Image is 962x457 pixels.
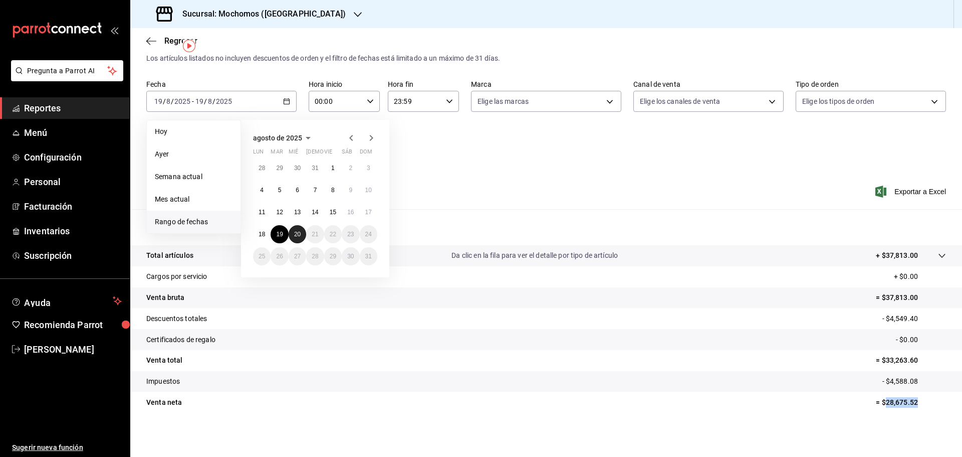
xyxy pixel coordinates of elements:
abbr: 19 de agosto de 2025 [276,231,283,238]
span: Elige las marcas [477,96,529,106]
abbr: 18 de agosto de 2025 [259,231,265,238]
button: 4 de agosto de 2025 [253,181,271,199]
abbr: 28 de agosto de 2025 [312,253,318,260]
div: Los artículos listados no incluyen descuentos de orden y el filtro de fechas está limitado a un m... [146,53,946,64]
input: -- [207,97,212,105]
p: Impuestos [146,376,180,387]
button: open_drawer_menu [110,26,118,34]
span: Facturación [24,200,122,213]
p: = $28,675.52 [876,397,946,408]
abbr: 8 de agosto de 2025 [331,187,335,194]
button: 8 de agosto de 2025 [324,181,342,199]
label: Canal de venta [633,81,784,88]
span: Elige los tipos de orden [802,96,874,106]
label: Hora fin [388,81,459,88]
p: - $0.00 [896,335,946,345]
span: Inventarios [24,224,122,238]
p: Venta total [146,355,182,366]
abbr: miércoles [289,148,298,159]
abbr: 28 de julio de 2025 [259,165,265,172]
span: Semana actual [155,172,232,182]
span: Suscripción [24,249,122,262]
abbr: 20 de agosto de 2025 [294,231,301,238]
button: 21 de agosto de 2025 [306,225,324,243]
abbr: 29 de julio de 2025 [276,165,283,172]
button: 5 de agosto de 2025 [271,181,288,199]
button: 3 de agosto de 2025 [360,159,377,177]
label: Tipo de orden [796,81,946,88]
button: 14 de agosto de 2025 [306,203,324,221]
span: Hoy [155,126,232,137]
button: 11 de agosto de 2025 [253,203,271,221]
span: Menú [24,126,122,139]
span: / [212,97,215,105]
abbr: jueves [306,148,365,159]
abbr: 21 de agosto de 2025 [312,231,318,238]
button: 27 de agosto de 2025 [289,247,306,265]
p: Cargos por servicio [146,271,207,282]
button: 18 de agosto de 2025 [253,225,271,243]
button: 28 de agosto de 2025 [306,247,324,265]
a: Pregunta a Parrot AI [7,73,123,83]
button: 22 de agosto de 2025 [324,225,342,243]
p: = $33,263.60 [876,355,946,366]
label: Fecha [146,81,297,88]
abbr: 30 de julio de 2025 [294,165,301,172]
button: 10 de agosto de 2025 [360,181,377,199]
span: Configuración [24,150,122,164]
p: Da clic en la fila para ver el detalle por tipo de artículo [451,250,618,261]
abbr: martes [271,148,283,159]
abbr: 4 de agosto de 2025 [260,187,264,194]
abbr: 23 de agosto de 2025 [347,231,354,238]
button: 30 de agosto de 2025 [342,247,359,265]
abbr: 25 de agosto de 2025 [259,253,265,260]
abbr: 3 de agosto de 2025 [367,165,370,172]
button: 16 de agosto de 2025 [342,203,359,221]
abbr: domingo [360,148,372,159]
abbr: 5 de agosto de 2025 [278,187,282,194]
button: 17 de agosto de 2025 [360,203,377,221]
button: 9 de agosto de 2025 [342,181,359,199]
abbr: 27 de agosto de 2025 [294,253,301,260]
p: Venta bruta [146,292,184,303]
button: 30 de julio de 2025 [289,159,306,177]
span: / [163,97,166,105]
h3: Sucursal: Mochomos ([GEOGRAPHIC_DATA]) [174,8,346,20]
span: Ayuda [24,295,109,307]
abbr: 29 de agosto de 2025 [330,253,336,260]
span: / [204,97,207,105]
button: 28 de julio de 2025 [253,159,271,177]
span: Sugerir nueva función [12,442,122,453]
button: 1 de agosto de 2025 [324,159,342,177]
button: 25 de agosto de 2025 [253,247,271,265]
p: + $37,813.00 [876,250,918,261]
span: / [171,97,174,105]
abbr: 31 de agosto de 2025 [365,253,372,260]
button: 31 de julio de 2025 [306,159,324,177]
abbr: sábado [342,148,352,159]
span: Mes actual [155,194,232,205]
abbr: 13 de agosto de 2025 [294,209,301,216]
button: 23 de agosto de 2025 [342,225,359,243]
abbr: 22 de agosto de 2025 [330,231,336,238]
span: Elige los canales de venta [640,96,720,106]
button: 20 de agosto de 2025 [289,225,306,243]
span: Recomienda Parrot [24,318,122,332]
input: -- [154,97,163,105]
p: = $37,813.00 [876,292,946,303]
button: 13 de agosto de 2025 [289,203,306,221]
label: Marca [471,81,621,88]
abbr: 15 de agosto de 2025 [330,209,336,216]
button: 2 de agosto de 2025 [342,159,359,177]
button: 31 de agosto de 2025 [360,247,377,265]
button: 29 de julio de 2025 [271,159,288,177]
span: Pregunta a Parrot AI [27,66,108,76]
img: Tooltip marker [183,40,195,52]
button: 6 de agosto de 2025 [289,181,306,199]
abbr: 11 de agosto de 2025 [259,209,265,216]
abbr: lunes [253,148,264,159]
p: Total artículos [146,250,193,261]
span: Personal [24,175,122,189]
button: 26 de agosto de 2025 [271,247,288,265]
